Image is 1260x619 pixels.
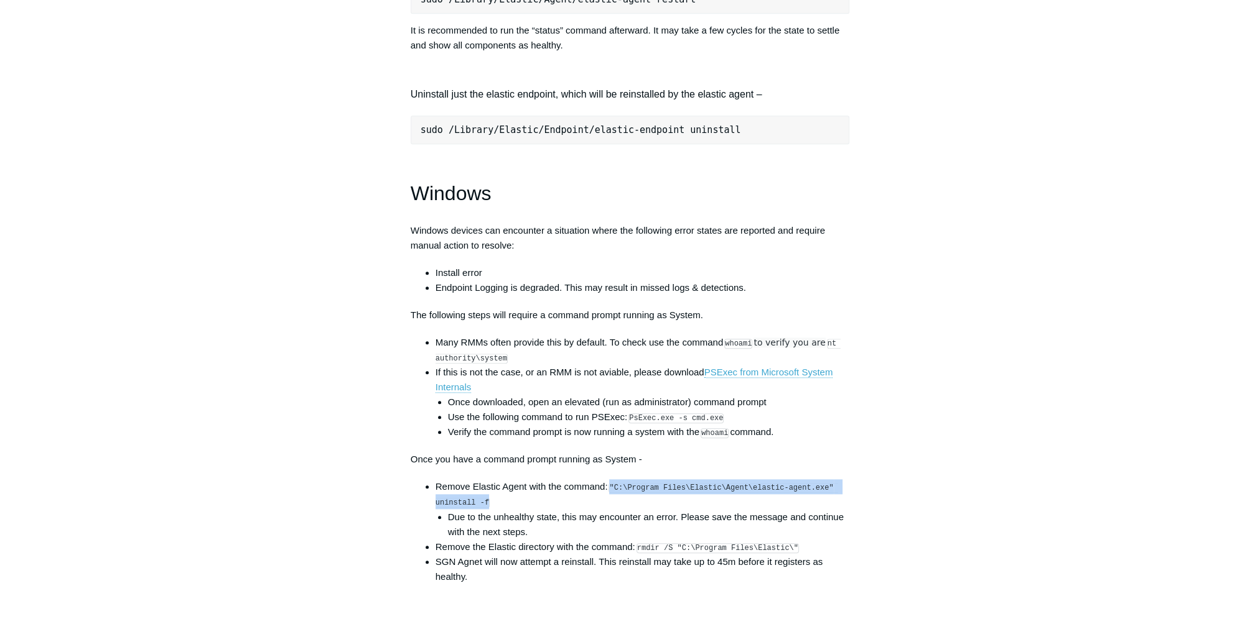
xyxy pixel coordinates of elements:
[724,339,752,349] code: whoami
[448,395,850,410] li: Once downloaded, open an elevated (run as administrator) command prompt
[436,335,850,365] li: Many RMMs often provide this by default. To check use the command
[411,178,850,209] h1: Windows
[436,365,850,439] li: If this is not the case, or an RMM is not aviable, please download
[701,428,729,438] code: whoami
[411,23,850,53] p: It is recommended to run the “status” command afterward. It may take a few cycles for the state t...
[436,554,850,584] li: SGN Agnet will now attempt a reinstall. This reinstall may take up to 45m before it registers as ...
[637,543,799,553] code: rmdir /S "C:\Program Files\Elastic\"
[411,452,850,467] p: Once you have a command prompt running as System -
[436,339,841,364] code: nt authority\system
[436,367,833,393] a: PSExec from Microsoft System Internals
[448,410,850,424] li: Use the following command to run PSExec:
[628,413,724,423] code: PsExec.exe -s cmd.exe
[436,539,850,554] li: Remove the Elastic directory with the command:
[436,479,850,539] li: Remove Elastic Agent with the command:
[411,223,850,253] p: Windows devices can encounter a situation where the following error states are reported and requi...
[436,483,838,508] code: "C:\Program Files\Elastic\Agent\elastic-agent.exe" uninstall -f
[411,308,850,323] p: The following steps will require a command prompt running as System.
[436,265,850,280] li: Install error
[411,86,850,103] h4: Uninstall just the elastic endpoint, which will be reinstalled by the elastic agent –
[436,280,850,295] li: Endpoint Logging is degraded. This may result in missed logs & detections.
[448,424,850,439] li: Verify the command prompt is now running a system with the command.
[448,510,850,539] li: Due to the unhealthy state, this may encounter an error. Please save the message and continue wit...
[411,116,850,144] pre: sudo /Library/Elastic/Endpoint/elastic-endpoint uninstall
[754,337,825,347] span: to verify you are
